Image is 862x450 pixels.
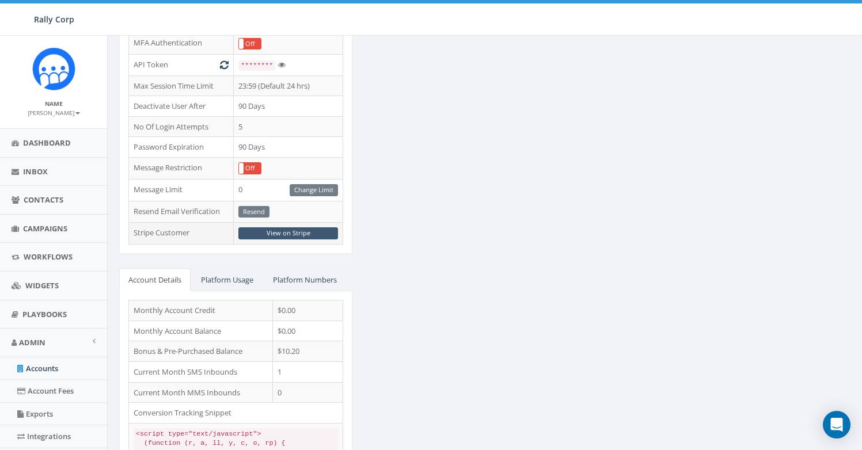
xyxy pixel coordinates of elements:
label: Off [239,163,261,174]
td: 23:59 (Default 24 hrs) [234,75,343,96]
span: Playbooks [22,309,67,319]
span: Dashboard [23,138,71,148]
td: 5 [234,116,343,137]
td: Conversion Tracking Snippet [129,403,343,424]
td: 90 Days [234,96,343,117]
td: $10.20 [273,341,343,362]
small: [PERSON_NAME] [28,109,80,117]
td: Monthly Account Balance [129,321,273,341]
span: Campaigns [23,223,67,234]
td: Message Limit [129,179,234,201]
td: $0.00 [273,300,343,321]
a: Account Details [119,268,191,292]
span: Contacts [24,195,63,205]
span: Rally Corp [34,14,74,25]
td: 1 [273,362,343,383]
td: Resend Email Verification [129,201,234,223]
td: 0 [273,382,343,403]
td: Bonus & Pre-Purchased Balance [129,341,273,362]
label: Off [239,39,261,49]
td: Current Month MMS Inbounds [129,382,273,403]
a: Platform Usage [192,268,263,292]
span: Workflows [24,251,73,262]
td: MFA Authentication [129,33,234,55]
i: Generate New Token [220,61,229,68]
span: Inbox [23,166,48,177]
div: OnOff [238,162,261,174]
td: Stripe Customer [129,223,234,245]
td: Message Restriction [129,157,234,179]
small: Name [45,100,63,108]
td: $0.00 [273,321,343,341]
div: Open Intercom Messenger [823,411,850,438]
a: [PERSON_NAME] [28,107,80,117]
td: No Of Login Attempts [129,116,234,137]
img: Icon_1.png [32,47,75,90]
span: Widgets [25,280,59,291]
a: View on Stripe [238,227,338,239]
td: Max Session Time Limit [129,75,234,96]
a: Platform Numbers [264,268,346,292]
td: Password Expiration [129,137,234,158]
td: Current Month SMS Inbounds [129,362,273,383]
div: OnOff [238,38,261,50]
span: Admin [19,337,45,348]
td: 90 Days [234,137,343,158]
td: Deactivate User After [129,96,234,117]
td: API Token [129,55,234,76]
td: 0 [234,179,343,201]
td: Monthly Account Credit [129,300,273,321]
